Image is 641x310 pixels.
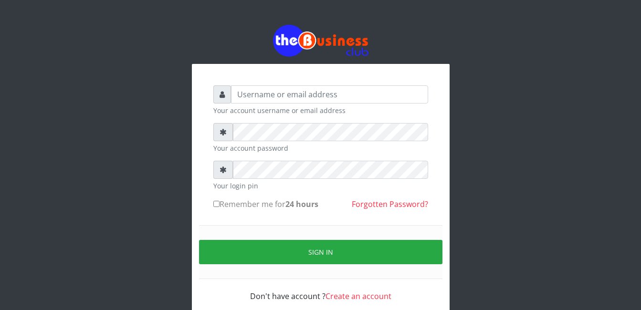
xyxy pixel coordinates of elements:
[199,240,442,264] button: Sign in
[285,199,318,209] b: 24 hours
[213,201,220,207] input: Remember me for24 hours
[213,279,428,302] div: Don't have account ?
[231,85,428,103] input: Username or email address
[213,181,428,191] small: Your login pin
[326,291,391,301] a: Create an account
[213,105,428,115] small: Your account username or email address
[213,198,318,210] label: Remember me for
[213,143,428,153] small: Your account password
[352,199,428,209] a: Forgotten Password?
